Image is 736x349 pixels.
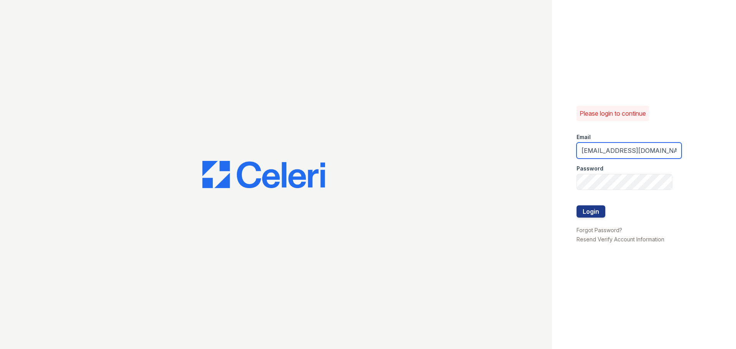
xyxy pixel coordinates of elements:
p: Please login to continue [580,109,646,118]
a: Forgot Password? [577,227,622,233]
label: Email [577,133,591,141]
label: Password [577,165,603,172]
button: Login [577,205,605,218]
a: Resend Verify Account Information [577,236,664,242]
img: CE_Logo_Blue-a8612792a0a2168367f1c8372b55b34899dd931a85d93a1a3d3e32e68fde9ad4.png [202,161,325,188]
